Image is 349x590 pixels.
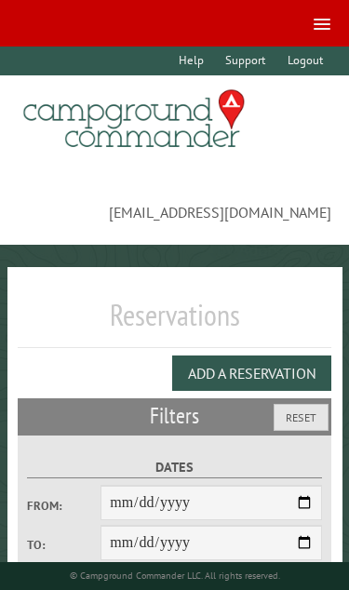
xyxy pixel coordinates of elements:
button: Add a Reservation [172,355,331,391]
a: Logout [278,47,331,75]
a: Support [217,47,275,75]
small: © Campground Commander LLC. All rights reserved. [70,570,280,582]
a: Help [170,47,213,75]
label: From: [27,497,101,515]
span: [EMAIL_ADDRESS][DOMAIN_NAME] [18,170,332,222]
label: Dates [27,457,322,478]
button: Reset [274,404,329,431]
label: To: [27,536,101,554]
img: Campground Commander [18,83,250,155]
h2: Filters [18,398,332,434]
h1: Reservations [18,297,332,348]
